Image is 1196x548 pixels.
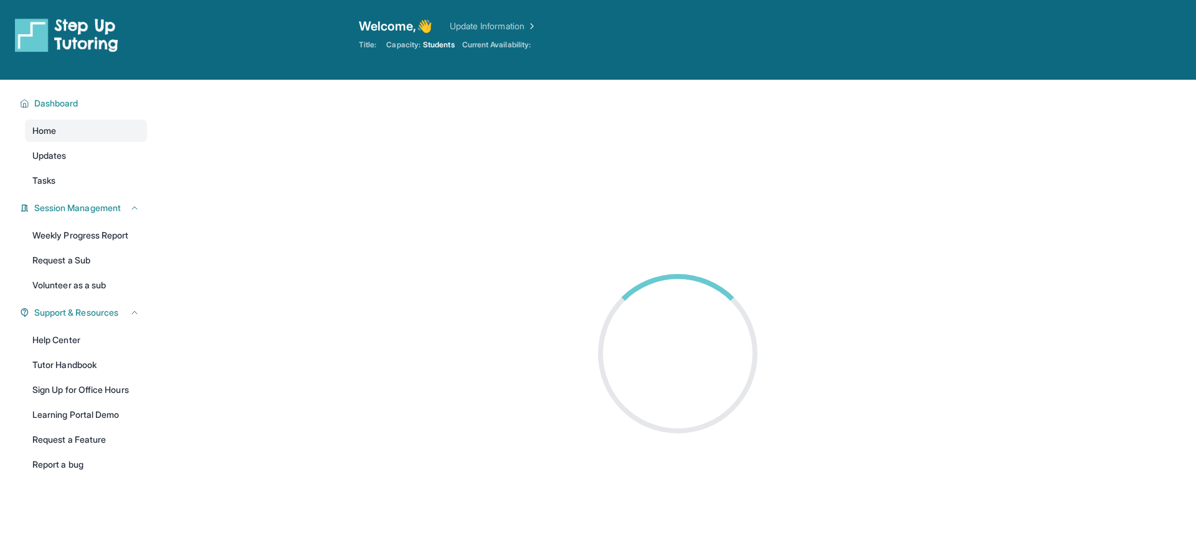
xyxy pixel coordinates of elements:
a: Updates [25,144,147,167]
span: Students [423,40,455,50]
a: Request a Sub [25,249,147,272]
a: Tasks [25,169,147,192]
button: Support & Resources [29,306,140,319]
button: Dashboard [29,97,140,110]
a: Sign Up for Office Hours [25,379,147,401]
a: Weekly Progress Report [25,224,147,247]
a: Update Information [450,20,537,32]
a: Request a Feature [25,428,147,451]
span: Session Management [34,202,121,214]
span: Current Availability: [462,40,531,50]
a: Tutor Handbook [25,354,147,376]
span: Support & Resources [34,306,118,319]
span: Welcome, 👋 [359,17,432,35]
a: Report a bug [25,453,147,476]
span: Tasks [32,174,55,187]
img: logo [15,17,118,52]
img: Chevron Right [524,20,537,32]
a: Learning Portal Demo [25,404,147,426]
button: Session Management [29,202,140,214]
span: Updates [32,149,67,162]
a: Help Center [25,329,147,351]
a: Home [25,120,147,142]
a: Volunteer as a sub [25,274,147,296]
span: Dashboard [34,97,78,110]
span: Title: [359,40,376,50]
span: Home [32,125,56,137]
span: Capacity: [386,40,420,50]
